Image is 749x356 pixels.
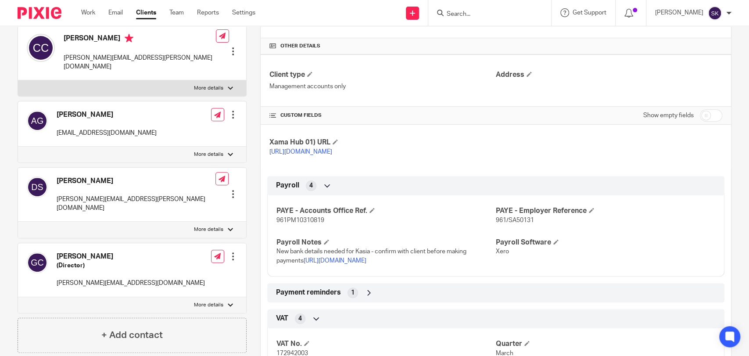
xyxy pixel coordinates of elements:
span: New bank details needed for Kasia - confirm with client before making payments [276,248,466,263]
h4: [PERSON_NAME] [57,176,215,186]
span: Get Support [573,10,606,16]
h4: [PERSON_NAME] [57,110,157,119]
a: Email [108,8,123,17]
img: svg%3E [708,6,722,20]
h4: Xama Hub 01) URL [269,138,496,147]
span: Other details [280,43,320,50]
h4: PAYE - Accounts Office Ref. [276,206,496,216]
h4: Address [496,70,722,79]
i: Primary [125,34,133,43]
a: Reports [197,8,219,17]
h4: Payroll Software [496,238,715,247]
p: [PERSON_NAME][EMAIL_ADDRESS][PERSON_NAME][DOMAIN_NAME] [64,54,216,72]
span: Payment reminders [276,288,341,297]
a: [URL][DOMAIN_NAME] [269,149,332,155]
img: svg%3E [27,34,55,62]
span: 4 [298,314,302,323]
h4: Quarter [496,339,715,349]
span: 4 [309,181,313,190]
p: More details [194,226,223,233]
h4: Payroll Notes [276,238,496,247]
span: Xero [496,248,509,255]
h4: + Add contact [101,328,163,342]
p: [EMAIL_ADDRESS][DOMAIN_NAME] [57,129,157,137]
span: 1 [351,288,355,297]
label: Show empty fields [643,111,694,120]
h4: [PERSON_NAME] [64,34,216,45]
a: Team [169,8,184,17]
span: Payroll [276,181,299,190]
p: More details [194,302,223,309]
h4: [PERSON_NAME] [57,252,205,261]
h4: VAT No. [276,339,496,349]
h4: PAYE - Employer Reference [496,206,715,216]
p: More details [194,85,223,92]
h4: CUSTOM FIELDS [269,112,496,119]
img: svg%3E [27,176,48,198]
h4: Client type [269,70,496,79]
span: VAT [276,314,288,323]
a: Work [81,8,95,17]
p: Management accounts only [269,82,496,91]
span: 961PM10310819 [276,217,324,223]
p: More details [194,151,223,158]
p: [PERSON_NAME][EMAIL_ADDRESS][DOMAIN_NAME] [57,279,205,288]
a: Settings [232,8,255,17]
img: svg%3E [27,110,48,131]
p: [PERSON_NAME][EMAIL_ADDRESS][PERSON_NAME][DOMAIN_NAME] [57,195,215,213]
a: Clients [136,8,156,17]
a: [URL][DOMAIN_NAME] [304,258,366,264]
img: svg%3E [27,252,48,273]
img: Pixie [18,7,61,19]
p: [PERSON_NAME] [655,8,703,17]
span: 961/SA50131 [496,217,534,223]
h5: (Director) [57,261,205,270]
input: Search [446,11,525,18]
